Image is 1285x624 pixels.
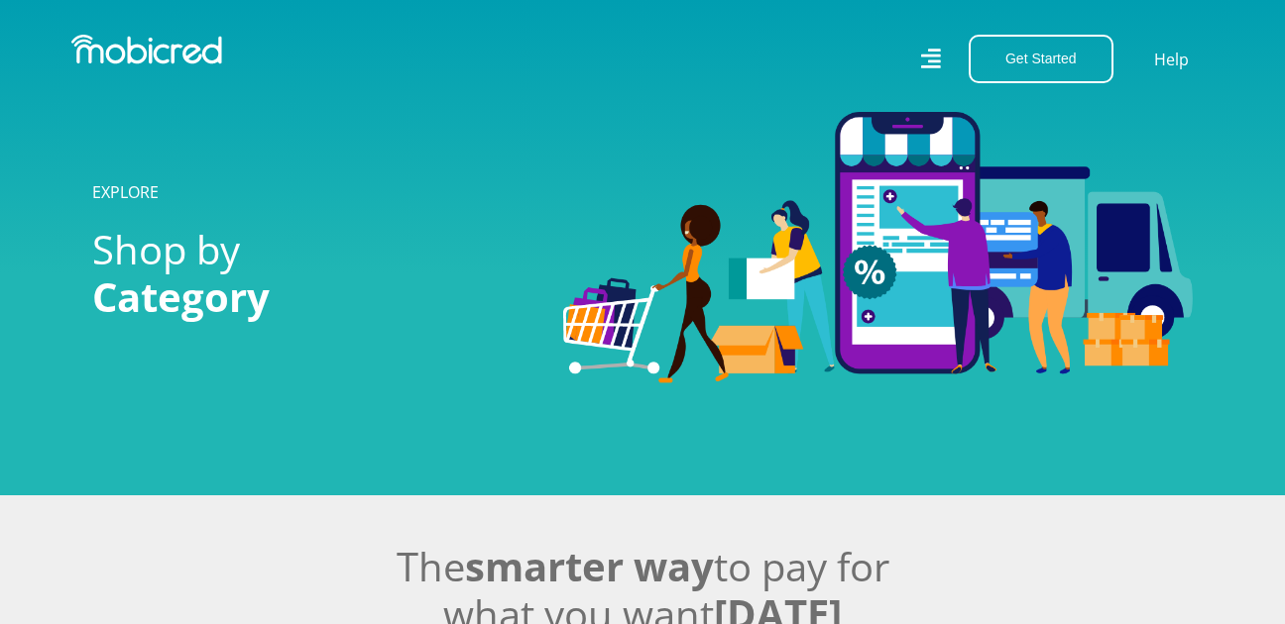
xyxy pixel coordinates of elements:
span: Category [92,269,270,324]
button: Get Started [969,35,1113,83]
span: smarter way [465,539,714,593]
img: Mobicred [71,35,222,64]
a: Help [1153,47,1190,72]
a: EXPLORE [92,181,159,203]
h2: Shop by [92,226,533,321]
img: Categories [563,112,1193,383]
